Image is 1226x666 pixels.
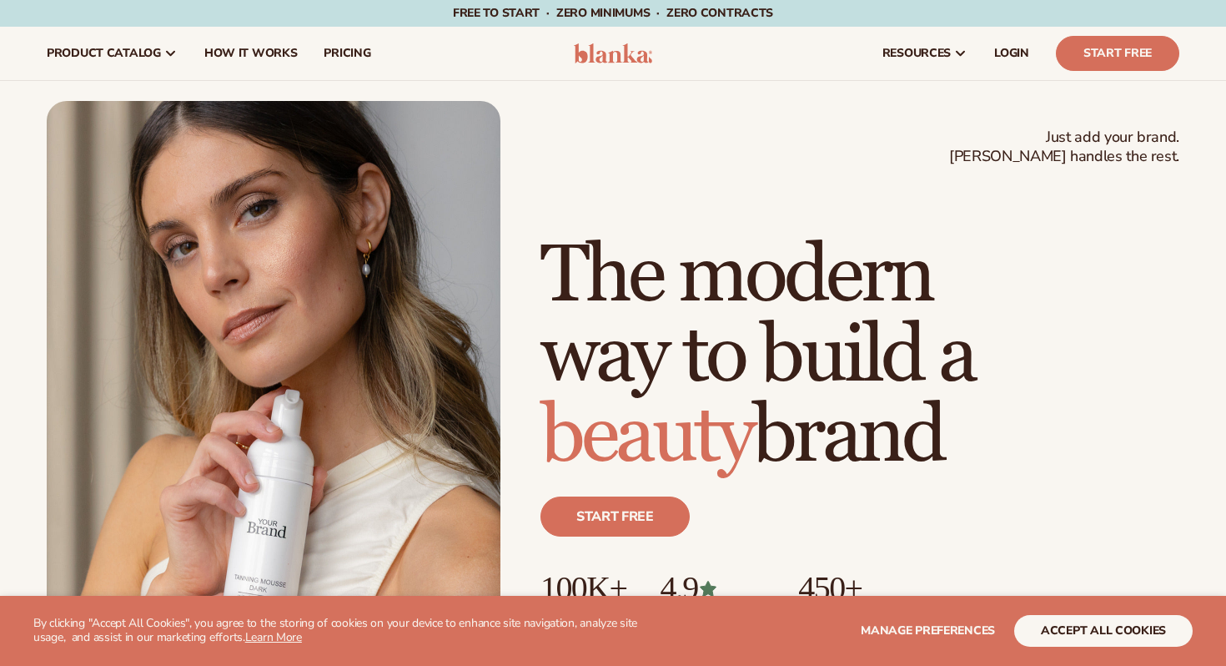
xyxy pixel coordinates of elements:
[453,5,773,21] span: Free to start · ZERO minimums · ZERO contracts
[191,27,311,80] a: How It Works
[882,47,951,60] span: resources
[310,27,384,80] a: pricing
[540,497,690,537] a: Start free
[540,387,752,485] span: beauty
[994,47,1029,60] span: LOGIN
[245,629,302,645] a: Learn More
[949,128,1179,167] span: Just add your brand. [PERSON_NAME] handles the rest.
[1014,615,1193,647] button: accept all cookies
[540,570,626,607] p: 100K+
[861,615,995,647] button: Manage preferences
[47,47,161,60] span: product catalog
[33,27,191,80] a: product catalog
[324,47,370,60] span: pricing
[660,570,765,607] p: 4.9
[861,623,995,638] span: Manage preferences
[869,27,981,80] a: resources
[540,236,1179,477] h1: The modern way to build a brand
[798,570,924,607] p: 450+
[981,27,1043,80] a: LOGIN
[1056,36,1179,71] a: Start Free
[574,43,653,63] img: logo
[204,47,298,60] span: How It Works
[33,617,651,645] p: By clicking "Accept All Cookies", you agree to the storing of cookies on your device to enhance s...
